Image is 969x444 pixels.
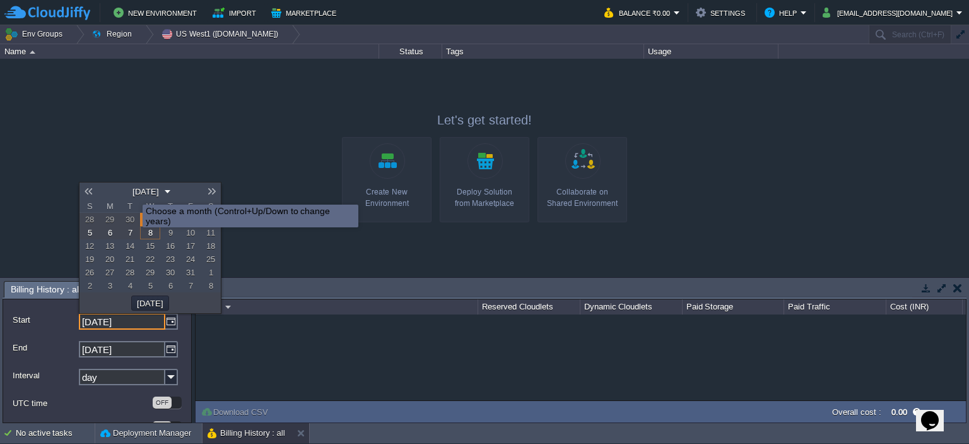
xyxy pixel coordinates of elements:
a: 28 [79,213,100,226]
span: 2 [88,281,92,291]
span: 4 [128,281,132,291]
span: 7 [189,281,193,291]
span: 15 [146,241,155,251]
td: The date in this field must be equal to or before 08-10-2025 [180,279,201,292]
td: The date in this field must be equal to or before 08-10-2025 [100,266,120,279]
a: 11 [201,226,221,239]
span: 7 [128,228,132,237]
span: S [201,200,221,212]
td: The date in this field must be equal to or before 08-10-2025 [120,253,140,266]
button: Deployment Manager [100,427,191,440]
a: 8 [140,226,160,239]
a: 8 [201,279,221,292]
span: 1 [209,268,213,277]
span: 5 [148,281,153,291]
span: 24 [186,255,195,264]
td: The date in this field must be equal to or before 08-10-2025 [140,239,160,253]
td: The date in this field must be equal to or before 08-10-2025 [79,253,100,266]
label: End [13,341,78,354]
td: The date in this field must be equal to or before 08-10-2025 [120,266,140,279]
span: 30 [126,215,134,224]
td: Today [140,226,160,239]
a: 5 [140,279,160,292]
a: 21 [120,253,140,266]
button: Env Groups [4,25,67,43]
div: Usage [645,44,778,59]
div: Cost (INR) [887,299,962,315]
td: The date in this field must be equal to or before 08-10-2025 [201,266,221,279]
a: 26 [79,266,100,279]
a: 15 [140,239,160,253]
span: 19 [85,255,94,264]
button: [DATE] [129,186,163,197]
a: 4 [120,279,140,292]
td: The date in this field must be equal to or before 08-10-2025 [201,226,221,239]
td: The date in this field must be equal to or before 08-10-2025 [140,266,160,279]
label: 0.00 [891,407,907,417]
span: 6 [168,281,173,291]
a: 29 [100,213,120,226]
span: 27 [105,268,114,277]
span: 10 [186,228,195,237]
a: 7 [180,279,201,292]
span: Billing History : all [11,282,81,297]
div: OFF [153,421,172,433]
td: The date in this field must be equal to or before 08-10-2025 [201,239,221,253]
td: The date in this field must be equal to or before 08-10-2025 [201,253,221,266]
td: The date in this field must be equal to or before 08-10-2025 [201,279,221,292]
span: 12 [85,241,94,251]
span: 11 [206,228,215,237]
a: 25 [201,253,221,266]
td: The date in this field must be equal to or before 08-10-2025 [160,226,180,239]
button: Marketplace [271,5,340,20]
span: W [140,200,160,212]
span: 21 [126,255,134,264]
span: F [180,200,201,212]
div: Name [1,44,379,59]
a: 31 [180,266,201,279]
button: Settings [696,5,749,20]
span: 30 [166,268,175,277]
a: 18 [201,239,221,253]
td: The date in this field must be equal to or before 08-10-2025 [79,266,100,279]
a: 16 [160,239,180,253]
label: UTC time [13,397,151,410]
span: S [79,200,100,212]
td: The date in this field must be equal to or before 08-10-2025 [140,253,160,266]
a: 20 [100,253,120,266]
span: 29 [146,268,155,277]
td: The date in this field must be equal to or before 08-10-2025 [79,239,100,253]
span: 17 [186,241,195,251]
span: 28 [85,215,94,224]
a: 1 [201,266,221,279]
button: Help [765,5,801,20]
td: The date in this field must be equal to or before 08-10-2025 [180,239,201,253]
a: Create New Environment [342,137,432,222]
div: Reserved Cloudlets [479,299,580,315]
button: Download CSV [201,406,272,417]
span: 29 [105,215,114,224]
span: 23 [166,255,175,264]
a: 17 [180,239,201,253]
img: AMDAwAAAACH5BAEAAAAALAAAAAABAAEAAAICRAEAOw== [30,51,35,54]
div: No active tasks [16,423,95,443]
a: 2 [79,279,100,292]
td: The date in this field must be equal to or before 08-10-2025 [120,239,140,253]
span: 22 [146,255,155,264]
span: T [120,200,140,212]
a: 24 [180,253,201,266]
div: Name [197,299,478,315]
label: Group by node [13,421,151,435]
button: [EMAIL_ADDRESS][DOMAIN_NAME] [823,5,956,20]
div: Dynamic Cloudlets [581,299,682,315]
span: 16 [166,241,175,251]
button: New Environment [114,5,201,20]
span: 3 [108,281,112,291]
label: Start [13,313,78,327]
a: 12 [79,239,100,253]
td: The date in this field must be equal to or before 08-10-2025 [100,279,120,292]
div: Paid Traffic [785,299,886,315]
span: 9 [168,228,173,237]
a: 14 [120,239,140,253]
a: 19 [79,253,100,266]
